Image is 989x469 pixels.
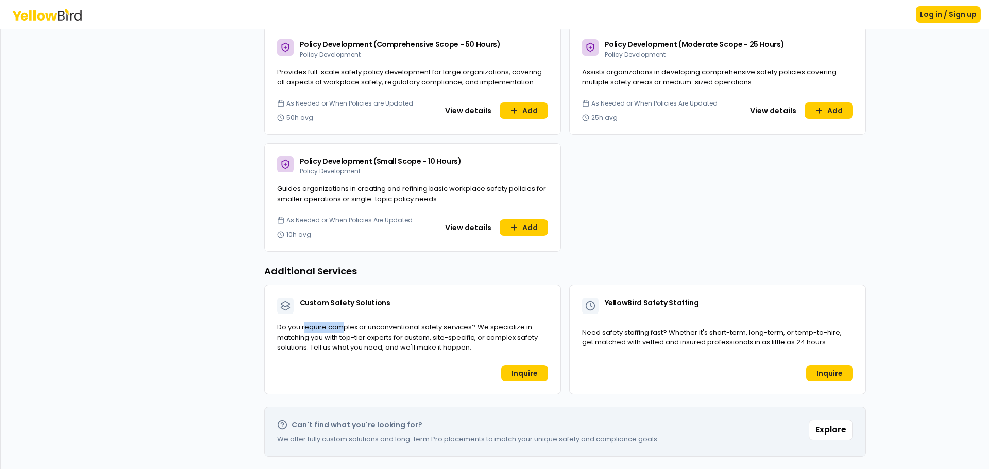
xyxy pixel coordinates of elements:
a: Inquire [806,365,853,381]
span: Custom Safety Solutions [300,298,390,308]
button: View details [744,102,803,119]
span: Need safety staffing fast? Whether it's short-term, long-term, or temp-to-hire, get matched with ... [582,327,842,348]
span: 10h avg [286,231,311,239]
button: View details [439,219,498,236]
span: Guides organizations in creating and refining basic workplace safety policies for smaller operati... [277,184,546,204]
span: YellowBird Safety Staffing [605,298,699,308]
span: Assists organizations in developing comprehensive safety policies covering multiple safety areas ... [582,67,837,87]
span: Policy Development (Moderate Scope - 25 Hours) [605,39,785,49]
span: Policy Development [300,50,361,59]
h3: Additional Services [264,264,866,279]
button: Add [500,219,548,236]
span: As Needed or When Policies are Updated [286,99,413,108]
span: Provides full-scale safety policy development for large organizations, covering all aspects of wo... [277,67,542,97]
button: Log in / Sign up [916,6,981,23]
span: Policy Development [300,167,361,176]
button: View details [439,102,498,119]
span: 25h avg [591,114,618,122]
button: Add [805,102,853,119]
span: As Needed or When Policies Are Updated [286,216,413,224]
span: 50h avg [286,114,313,122]
span: Policy Development (Small Scope - 10 Hours) [300,156,462,166]
span: Policy Development (Comprehensive Scope - 50 Hours) [300,39,501,49]
a: Inquire [501,365,548,381]
p: We offer fully custom solutions and long-term Pro placements to match your unique safety and comp... [277,434,659,444]
button: Explore [809,420,853,440]
span: Policy Development [605,50,666,59]
span: Do you require complex or unconventional safety services? We specialize in matching you with top-... [277,322,538,352]
span: As Needed or When Policies Are Updated [591,99,718,108]
button: Add [500,102,548,119]
h2: Can't find what you're looking for? [292,420,422,430]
